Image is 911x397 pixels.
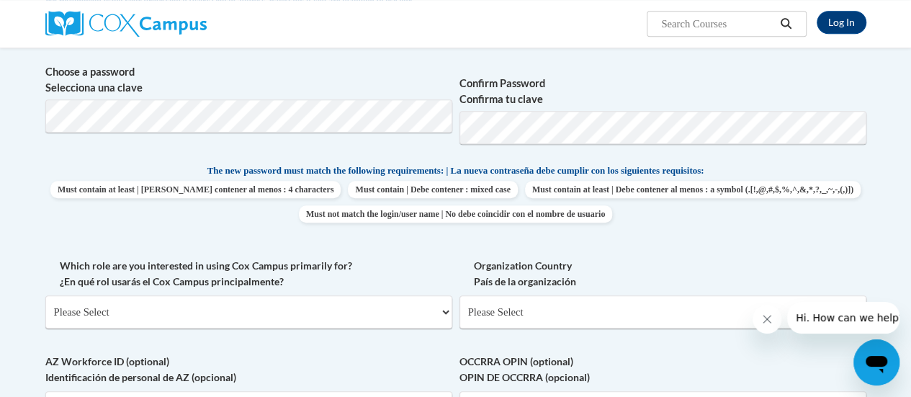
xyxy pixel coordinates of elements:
[525,181,861,198] span: Must contain at least | Debe contener al menos : a symbol (.[!,@,#,$,%,^,&,*,?,_,~,-,(,)])
[660,15,775,32] input: Search Courses
[45,64,452,96] label: Choose a password Selecciona una clave
[207,164,704,177] span: The new password must match the following requirements: | La nueva contraseña debe cumplir con lo...
[299,205,612,223] span: Must not match the login/user name | No debe coincidir con el nombre de usuario
[9,10,117,22] span: Hi. How can we help?
[348,181,517,198] span: Must contain | Debe contener : mixed case
[459,258,866,290] label: Organization Country País de la organización
[753,305,781,334] iframe: Close message
[45,11,207,37] img: Cox Campus
[459,76,866,107] label: Confirm Password Confirma tu clave
[50,181,341,198] span: Must contain at least | [PERSON_NAME] contener al menos : 4 characters
[775,15,796,32] button: Search
[45,354,452,385] label: AZ Workforce ID (optional) Identificación de personal de AZ (opcional)
[45,258,452,290] label: Which role are you interested in using Cox Campus primarily for? ¿En qué rol usarás el Cox Campus...
[787,302,899,334] iframe: Message from company
[459,354,866,385] label: OCCRRA OPIN (optional) OPIN DE OCCRRA (opcional)
[853,339,899,385] iframe: Button to launch messaging window
[817,11,866,34] a: Log In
